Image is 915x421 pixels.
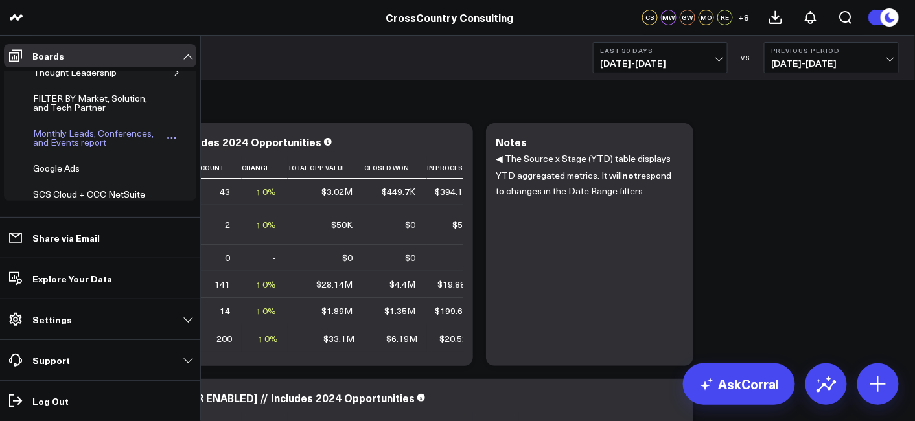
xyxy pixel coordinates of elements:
[680,10,695,25] div: GW
[220,304,230,317] div: 14
[600,58,721,69] span: [DATE] - [DATE]
[288,157,364,179] th: Total Opp Value
[437,278,474,291] div: $19.88M
[386,332,417,345] div: $6.19M
[739,13,750,22] span: + 8
[256,218,276,231] div: ↑ 0%
[384,304,415,317] div: $1.35M
[216,332,232,345] div: 200
[435,304,474,317] div: $199.66K
[25,155,108,181] a: Google AdsOpen board menu
[452,218,474,231] div: $50K
[165,133,178,143] button: Open board menu
[30,65,120,80] div: Thought Leadership
[734,54,758,62] div: VS
[386,10,513,25] a: CrossCountry Consulting
[405,251,415,264] div: $0
[321,185,353,198] div: $3.02M
[256,185,276,198] div: ↑ 0%
[32,396,69,406] p: Log Out
[242,157,288,179] th: Change
[593,42,728,73] button: Last 30 Days[DATE]-[DATE]
[717,10,733,25] div: RE
[256,278,276,291] div: ↑ 0%
[30,126,165,150] div: Monthly Leads, Conferences, and Events report
[439,332,476,345] div: $20.52M
[30,161,83,176] div: Google Ads
[321,304,353,317] div: $1.89M
[258,332,278,345] div: ↑ 0%
[389,278,415,291] div: $4.4M
[683,363,795,405] a: AskCorral
[382,185,415,198] div: $449.7K
[622,168,638,181] b: not
[642,10,658,25] div: CS
[273,251,276,264] div: -
[427,157,485,179] th: In Process
[32,233,100,243] p: Share via Email
[25,85,183,120] a: FILTER BY Market, Solution, and Tech PartnerOpen board menu
[225,251,230,264] div: 0
[32,314,72,324] p: Settings
[323,332,354,345] div: $33.1M
[185,157,242,179] th: Opp Count
[214,278,230,291] div: 141
[30,91,165,115] div: FILTER BY Market, Solution, and Tech Partner
[32,273,112,284] p: Explore Your Data
[32,51,64,61] p: Boards
[342,251,353,264] div: $0
[55,391,415,405] div: Source x Stage [DATE FILTER ENABLED] // Includes 2024 Opportunities
[25,60,145,85] a: Thought LeadershipOpen board menu
[771,47,892,54] b: Previous Period
[30,187,148,202] div: SCS Cloud + CCC NetSuite
[405,218,415,231] div: $0
[496,151,684,353] div: ◀ The Source x Stage (YTD) table displays YTD aggregated metrics. It will respond to changes in t...
[220,185,230,198] div: 43
[316,278,353,291] div: $28.14M
[256,304,276,317] div: ↑ 0%
[435,185,474,198] div: $394.18K
[225,218,230,231] div: 2
[496,135,527,149] div: Notes
[331,218,353,231] div: $50K
[699,10,714,25] div: MO
[771,58,892,69] span: [DATE] - [DATE]
[364,157,427,179] th: Closed Won
[600,47,721,54] b: Last 30 Days
[764,42,899,73] button: Previous Period[DATE]-[DATE]
[661,10,677,25] div: MW
[32,355,70,365] p: Support
[25,120,183,155] a: Monthly Leads, Conferences, and Events reportOpen board menu
[736,10,752,25] button: +8
[25,181,173,207] a: SCS Cloud + CCC NetSuiteOpen board menu
[4,389,196,413] a: Log Out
